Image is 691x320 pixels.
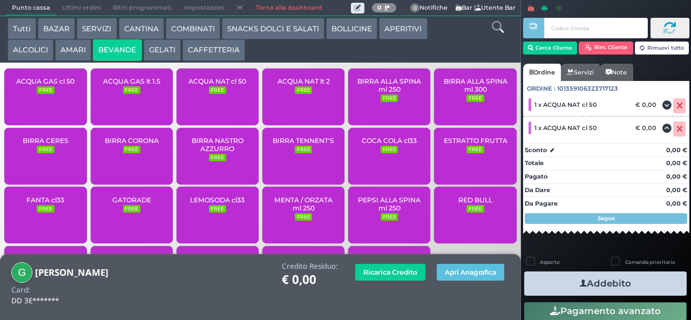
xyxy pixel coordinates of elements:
[8,18,36,39] button: Tutti
[209,205,226,213] small: FREE
[77,18,117,39] button: SERVIZI
[222,18,324,39] button: SNACKS DOLCI E SALATI
[444,137,507,145] span: ESTRATTO FRUTTA
[295,86,312,94] small: FREE
[209,154,226,161] small: FREE
[186,137,250,153] span: BIRRA NASTRO AZZURRO
[272,196,336,212] span: MENTA / ORZATA ml 250
[381,146,398,153] small: FREE
[144,39,181,61] button: GELATI
[37,86,54,94] small: FREE
[107,1,178,16] span: Ritiri programmati
[190,196,245,204] span: LEMOSODA cl33
[523,42,578,55] button: Cerca Cliente
[357,196,422,212] span: PEPSI ALLA SPINA ml 250
[123,205,140,213] small: FREE
[295,213,312,221] small: FREE
[443,77,507,93] span: BIRRA ALLA SPINA ml 300
[166,18,220,39] button: COMBINATI
[540,258,560,265] label: Asporto
[525,173,547,180] strong: Pagato
[634,124,662,132] div: € 0,00
[666,173,687,180] strong: 0,00 €
[277,77,330,85] span: ACQUA NAT lt 2
[525,159,544,167] strong: Totale
[525,200,558,207] strong: Da Pagare
[381,213,398,221] small: FREE
[188,77,246,85] span: ACQUA NAT cl 50
[55,39,91,61] button: AMARI
[527,84,555,93] span: Ordine :
[544,18,647,38] input: Codice Cliente
[357,77,422,93] span: BIRRA ALLA SPINA ml 250
[579,42,633,55] button: Rim. Cliente
[362,137,417,145] span: COCA COLA cl33
[534,124,597,132] span: 1 x ACQUA NAT cl 50
[282,262,338,270] h4: Credito Residuo:
[666,159,687,167] strong: 0,00 €
[38,18,75,39] button: BAZAR
[379,18,427,39] button: APERITIVI
[381,94,398,102] small: FREE
[410,3,420,13] span: 0
[103,77,160,85] span: ACQUA GAS lt 1.5
[466,94,484,102] small: FREE
[123,146,140,153] small: FREE
[35,266,109,278] b: [PERSON_NAME]
[26,196,64,204] span: FANTA cl33
[23,137,69,145] span: BIRRA CERES
[437,264,504,281] button: Apri Anagrafica
[625,258,675,265] label: Comanda prioritaria
[666,186,687,194] strong: 0,00 €
[534,101,597,108] span: 1 x ACQUA NAT cl 50
[466,205,484,213] small: FREE
[16,77,74,85] span: ACQUA GAS cl 50
[525,186,550,194] strong: Da Dare
[282,273,338,287] h1: € 0,00
[273,137,334,145] span: BIRRA TENNENT'S
[11,286,30,294] h4: Card:
[209,86,226,94] small: FREE
[666,146,687,154] strong: 0,00 €
[525,146,547,155] strong: Sconto
[123,86,140,94] small: FREE
[249,1,328,16] a: Torna alla dashboard
[119,18,164,39] button: CANTINA
[326,18,377,39] button: BOLLICINE
[557,84,618,93] span: 101359106323717123
[600,64,633,81] a: Note
[11,262,32,283] img: GIANFRANCO
[6,1,56,16] span: Punto cassa
[56,1,107,16] span: Ultimi ordini
[295,146,312,153] small: FREE
[666,200,687,207] strong: 0,00 €
[355,264,425,281] button: Ricarica Credito
[524,271,687,296] button: Addebito
[523,64,561,81] a: Ordine
[37,205,54,213] small: FREE
[37,146,54,153] small: FREE
[178,1,231,16] span: Impostazioni
[634,101,662,108] div: € 0,00
[635,42,689,55] button: Rimuovi tutto
[598,215,615,222] strong: Segue
[105,137,159,145] span: BIRRA CORONA
[561,64,600,81] a: Servizi
[182,39,245,61] button: CAFFETTERIA
[8,39,53,61] button: ALCOLICI
[112,196,151,204] span: GATORADE
[466,146,484,153] small: FREE
[458,196,492,204] span: RED BULL
[93,39,141,61] button: BEVANDE
[377,4,382,11] b: 0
